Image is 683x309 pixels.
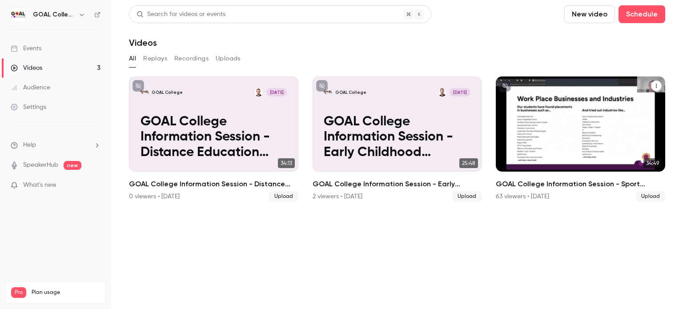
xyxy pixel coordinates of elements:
span: What's new [23,181,56,190]
button: Schedule [619,5,665,23]
a: GOAL College Information Session - Distance Education ClassesGOAL CollegeBrad Chitty[DATE]GOAL Co... [129,76,298,202]
a: 34:49GOAL College Information Session - Sport Classes63 viewers • [DATE]Upload [496,76,665,202]
span: 25:48 [459,158,478,168]
p: GOAL College [152,89,183,95]
span: 34:49 [643,158,662,168]
div: Videos [11,64,42,72]
div: Audience [11,83,50,92]
button: Uploads [216,52,241,66]
button: Replays [143,52,167,66]
a: GOAL College Information Session - Early Childhood ClassesGOAL CollegeBrad Chitty[DATE]GOAL Colle... [313,76,482,202]
span: Plan usage [32,289,100,296]
img: Brad Chitty [438,88,446,96]
span: Help [23,140,36,150]
span: [DATE] [450,88,470,96]
h2: GOAL College Information Session - Distance Education Classes [129,179,298,189]
button: All [129,52,136,66]
span: new [64,161,81,170]
h2: GOAL College Information Session - Sport Classes [496,179,665,189]
li: help-dropdown-opener [11,140,100,150]
button: unpublished [499,80,511,92]
span: Upload [636,191,665,202]
img: GOAL College [11,8,25,22]
a: SpeakerHub [23,161,58,170]
img: GOAL College Information Session - Early Childhood Classes [324,88,332,96]
button: unpublished [133,80,144,92]
div: Events [11,44,41,53]
span: Upload [452,191,482,202]
div: Search for videos or events [137,10,225,19]
iframe: Noticeable Trigger [90,181,100,189]
p: GOAL College [335,89,366,95]
h6: GOAL College [33,10,75,19]
button: Recordings [174,52,209,66]
h2: GOAL College Information Session - Early Childhood Classes [313,179,482,189]
li: GOAL College Information Session - Early Childhood Classes [313,76,482,202]
img: GOAL College Information Session - Distance Education Classes [141,88,149,96]
div: 0 viewers • [DATE] [129,192,180,201]
span: [DATE] [266,88,287,96]
h1: Videos [129,37,157,48]
div: Settings [11,103,46,112]
ul: Videos [129,76,665,202]
div: 2 viewers • [DATE] [313,192,362,201]
button: unpublished [316,80,328,92]
li: GOAL College Information Session - Distance Education Classes [129,76,298,202]
span: Upload [269,191,298,202]
div: 63 viewers • [DATE] [496,192,549,201]
p: GOAL College Information Session - Distance Education Classes [141,114,287,160]
li: GOAL College Information Session - Sport Classes [496,76,665,202]
p: GOAL College Information Session - Early Childhood Classes [324,114,470,160]
button: New video [564,5,615,23]
span: Pro [11,287,26,298]
img: Brad Chitty [254,88,263,96]
section: Videos [129,5,665,304]
span: 34:13 [278,158,295,168]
